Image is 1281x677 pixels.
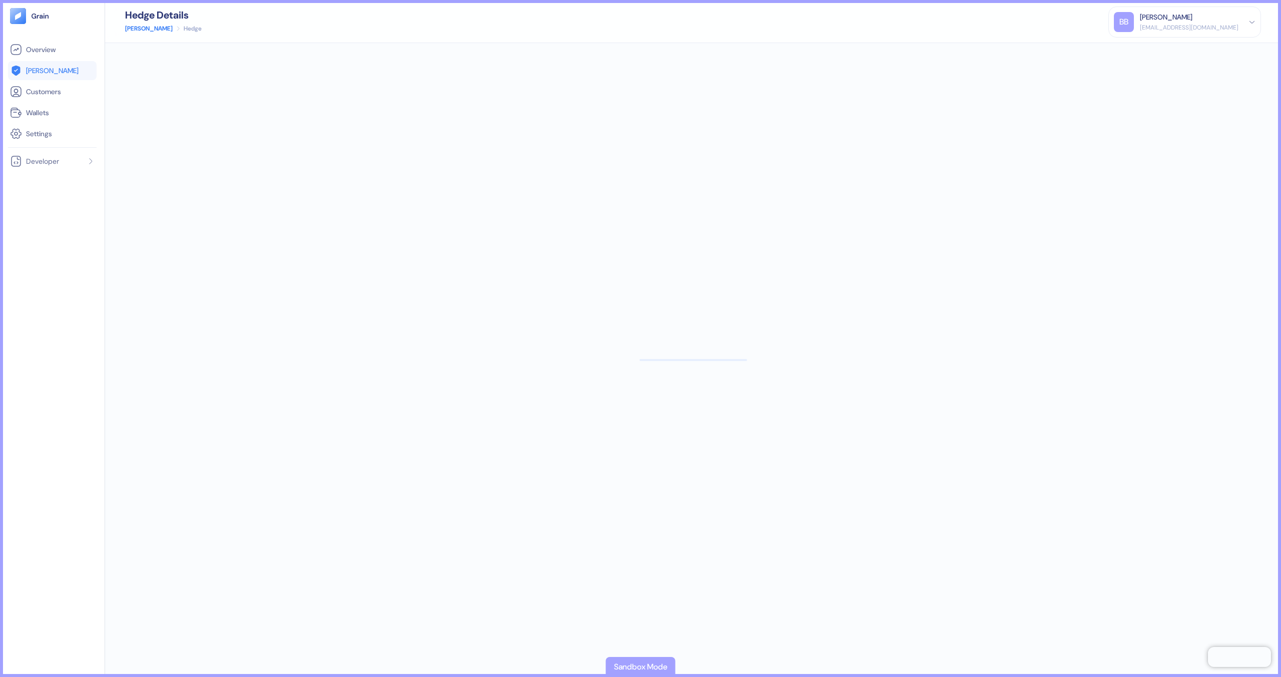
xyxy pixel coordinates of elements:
img: logo-tablet-V2.svg [10,8,26,24]
a: Wallets [10,107,95,119]
span: Settings [26,129,52,139]
span: Developer [26,156,59,166]
a: [PERSON_NAME] [10,65,95,77]
div: [EMAIL_ADDRESS][DOMAIN_NAME] [1140,23,1238,32]
span: Wallets [26,108,49,118]
iframe: Chatra live chat [1208,647,1271,667]
div: Sandbox Mode [614,661,668,673]
span: [PERSON_NAME] [26,66,79,76]
div: Hedge Details [125,10,202,20]
div: BB [1114,12,1134,32]
span: Customers [26,87,61,97]
a: Customers [10,86,95,98]
a: [PERSON_NAME] [125,24,173,33]
img: logo [31,13,50,20]
a: Settings [10,128,95,140]
span: Overview [26,45,56,55]
div: [PERSON_NAME] [1140,12,1192,23]
a: Overview [10,44,95,56]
